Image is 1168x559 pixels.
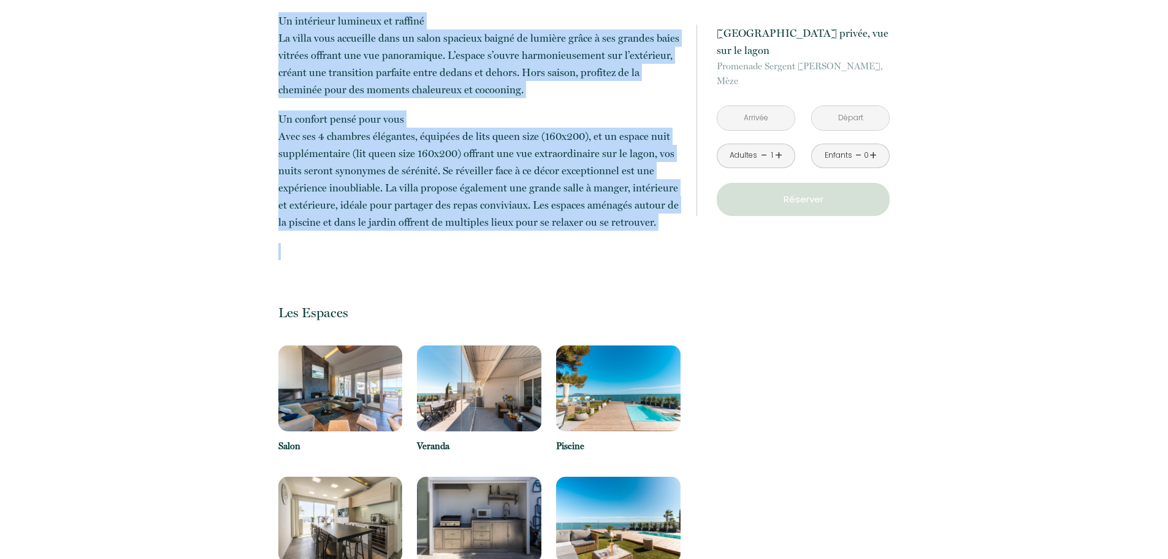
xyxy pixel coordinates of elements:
[278,12,681,98] p: Un intérieur lumineux et raffiné La villa vous accueille dans un salon spacieux baigné de lumière...
[717,183,890,216] button: Réserver
[863,150,869,161] div: 0
[278,439,403,453] p: Salon
[769,150,775,161] div: 1
[417,439,541,453] p: Veranda
[417,345,541,431] img: 17197691982311.jpg
[717,106,795,130] input: Arrivée
[717,59,890,74] span: Promenade Sergent [PERSON_NAME],
[825,150,852,161] div: Enfants
[812,106,889,130] input: Départ
[556,439,681,453] p: Piscine
[869,146,877,165] a: +
[278,345,403,431] img: 17197691726559.jpg
[717,25,890,59] p: [GEOGRAPHIC_DATA] privée, vue sur le lagon
[717,59,890,88] p: Mèze
[278,304,681,321] p: Les Espaces
[556,345,681,431] img: 17197692204808.jpg
[855,146,862,165] a: -
[730,150,757,161] div: Adultes
[775,146,782,165] a: +
[721,192,885,207] p: Réserver
[278,110,681,231] p: Un confort pensé pour vous Avec ses 4 chambres élégantes, équipées de lits queen size (160x200), ...
[761,146,768,165] a: -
